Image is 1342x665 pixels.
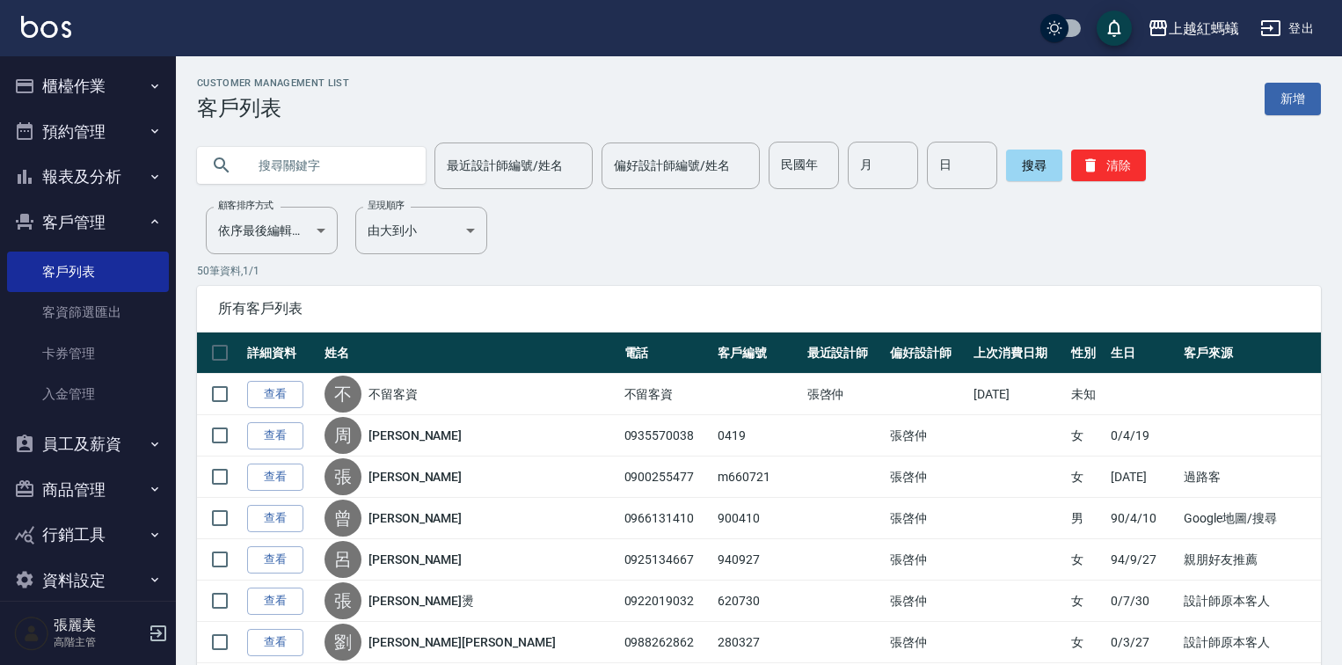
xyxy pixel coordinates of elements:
[1067,415,1106,457] td: 女
[1106,622,1179,663] td: 0/3/27
[368,633,556,651] a: [PERSON_NAME][PERSON_NAME]
[1067,539,1106,581] td: 女
[713,581,803,622] td: 620730
[7,333,169,374] a: 卡券管理
[7,63,169,109] button: 櫃檯作業
[620,332,713,374] th: 電話
[713,415,803,457] td: 0419
[1067,498,1106,539] td: 男
[620,457,713,498] td: 0900255477
[620,374,713,415] td: 不留客資
[54,617,143,634] h5: 張麗美
[7,374,169,414] a: 入金管理
[713,457,803,498] td: m660721
[620,539,713,581] td: 0925134667
[325,541,361,578] div: 呂
[247,629,303,656] a: 查看
[247,505,303,532] a: 查看
[7,154,169,200] button: 報表及分析
[368,592,474,610] a: [PERSON_NAME]燙
[54,634,143,650] p: 高階主管
[1179,622,1321,663] td: 設計師原本客人
[886,498,969,539] td: 張啓仲
[713,539,803,581] td: 940927
[1067,581,1106,622] td: 女
[7,109,169,155] button: 預約管理
[247,422,303,449] a: 查看
[7,512,169,558] button: 行銷工具
[7,421,169,467] button: 員工及薪資
[368,385,418,403] a: 不留客資
[886,581,969,622] td: 張啓仲
[355,207,487,254] div: 由大到小
[1253,12,1321,45] button: 登出
[1006,150,1062,181] button: 搜尋
[368,199,405,212] label: 呈現順序
[886,622,969,663] td: 張啓仲
[7,558,169,603] button: 資料設定
[1106,581,1179,622] td: 0/7/30
[1067,457,1106,498] td: 女
[1067,622,1106,663] td: 女
[197,96,349,121] h3: 客戶列表
[368,468,462,486] a: [PERSON_NAME]
[325,624,361,661] div: 劉
[713,498,803,539] td: 900410
[1141,11,1246,47] button: 上越紅螞蟻
[1067,374,1106,415] td: 未知
[247,381,303,408] a: 查看
[218,300,1300,318] span: 所有客戶列表
[325,500,361,537] div: 曾
[368,509,462,527] a: [PERSON_NAME]
[886,415,969,457] td: 張啓仲
[325,376,361,413] div: 不
[1179,457,1321,498] td: 過路客
[368,551,462,568] a: [PERSON_NAME]
[1067,332,1106,374] th: 性別
[620,622,713,663] td: 0988262862
[325,458,361,495] div: 張
[206,207,338,254] div: 依序最後編輯時間
[803,332,886,374] th: 最近設計師
[197,77,349,89] h2: Customer Management List
[969,374,1067,415] td: [DATE]
[218,199,274,212] label: 顧客排序方式
[969,332,1067,374] th: 上次消費日期
[620,498,713,539] td: 0966131410
[197,263,1321,279] p: 50 筆資料, 1 / 1
[803,374,886,415] td: 張啓仲
[7,252,169,292] a: 客戶列表
[886,332,969,374] th: 偏好設計師
[325,417,361,454] div: 周
[7,200,169,245] button: 客戶管理
[247,464,303,491] a: 查看
[247,588,303,615] a: 查看
[1106,498,1179,539] td: 90/4/10
[1071,150,1146,181] button: 清除
[1169,18,1239,40] div: 上越紅螞蟻
[1106,457,1179,498] td: [DATE]
[1106,539,1179,581] td: 94/9/27
[1265,83,1321,115] a: 新增
[1097,11,1132,46] button: save
[368,427,462,444] a: [PERSON_NAME]
[620,581,713,622] td: 0922019032
[14,616,49,651] img: Person
[1179,498,1321,539] td: Google地圖/搜尋
[886,539,969,581] td: 張啓仲
[325,582,361,619] div: 張
[713,622,803,663] td: 280327
[247,546,303,574] a: 查看
[7,292,169,332] a: 客資篩選匯出
[1179,581,1321,622] td: 設計師原本客人
[7,467,169,513] button: 商品管理
[886,457,969,498] td: 張啓仲
[1106,332,1179,374] th: 生日
[713,332,803,374] th: 客戶編號
[1106,415,1179,457] td: 0/4/19
[620,415,713,457] td: 0935570038
[320,332,620,374] th: 姓名
[246,142,412,189] input: 搜尋關鍵字
[1179,332,1321,374] th: 客戶來源
[21,16,71,38] img: Logo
